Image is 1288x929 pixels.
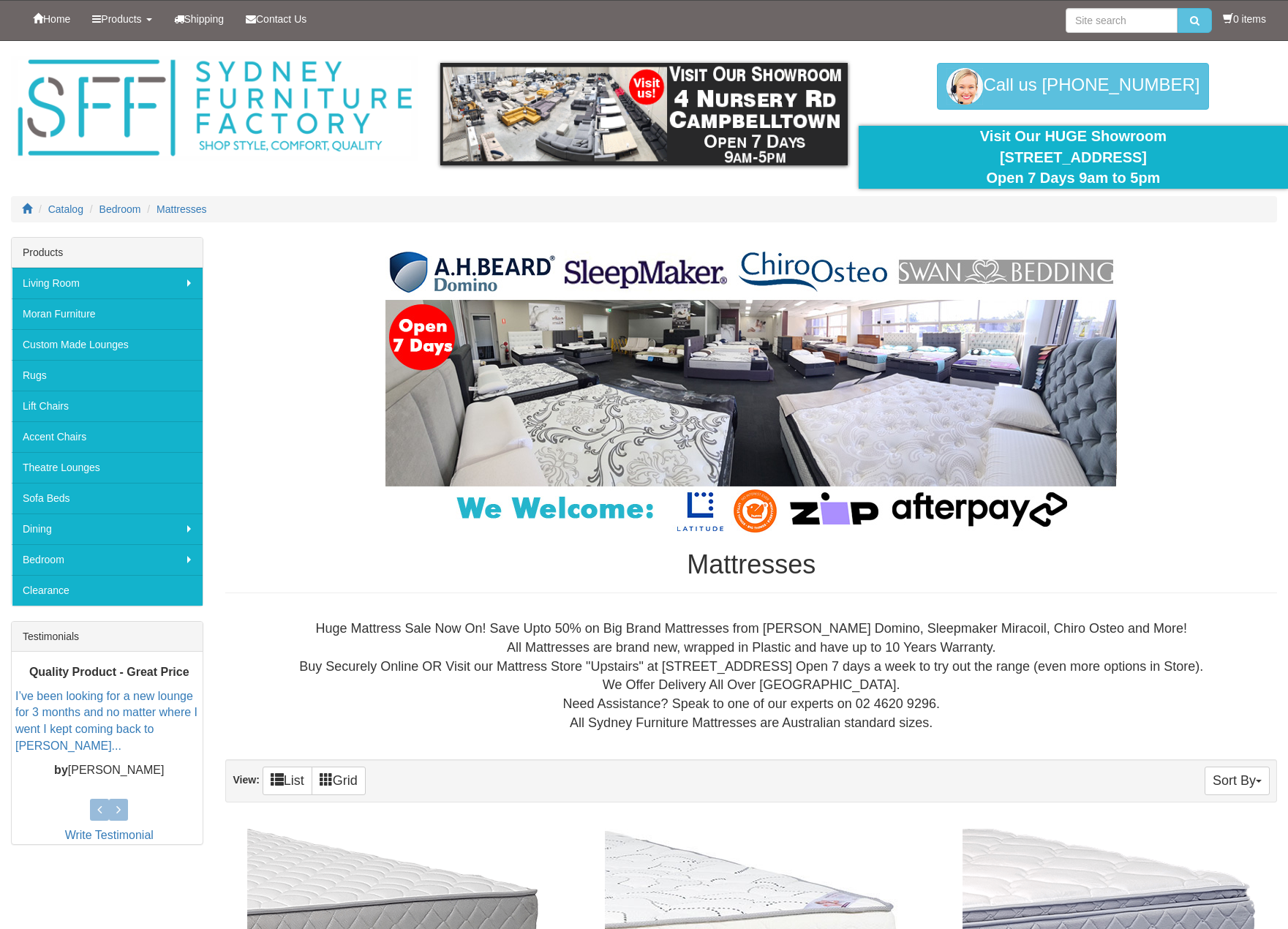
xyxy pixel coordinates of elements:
[157,203,206,215] a: Mattresses
[12,421,203,452] a: Accent Chairs
[312,767,366,795] a: Grid
[237,620,1265,732] div: Huge Mattress Sale Now On! Save Upto 50% on Big Brand Mattresses from [PERSON_NAME] Domino, Sleep...
[101,13,141,25] span: Products
[12,575,203,606] a: Clearance
[15,762,203,779] p: [PERSON_NAME]
[870,126,1277,189] div: Visit Our HUGE Showroom [STREET_ADDRESS] Open 7 Days 9am to 5pm
[12,360,203,391] a: Rugs
[12,544,203,575] a: Bedroom
[12,483,203,514] a: Sofa Beds
[12,329,203,360] a: Custom Made Lounges
[29,666,189,678] b: Quality Product - Great Price
[225,550,1277,579] h1: Mattresses
[263,767,312,795] a: List
[65,829,154,841] a: Write Testimonial
[233,774,259,786] strong: View:
[12,514,203,544] a: Dining
[43,13,70,25] span: Home
[81,1,162,37] a: Products
[22,1,81,37] a: Home
[15,690,197,753] a: I’ve been looking for a new lounge for 3 months and no matter where I went I kept coming back to ...
[184,13,225,25] span: Shipping
[11,56,418,161] img: Sydney Furniture Factory
[256,13,306,25] span: Contact Us
[385,244,1117,535] img: Mattresses
[235,1,317,37] a: Contact Us
[12,298,203,329] a: Moran Furniture
[440,63,848,165] img: showroom.gif
[48,203,83,215] a: Catalog
[12,622,203,652] div: Testimonials
[163,1,236,37] a: Shipping
[1223,12,1266,26] li: 0 items
[12,268,203,298] a: Living Room
[12,238,203,268] div: Products
[1205,767,1270,795] button: Sort By
[99,203,141,215] a: Bedroom
[12,452,203,483] a: Theatre Lounges
[54,764,68,776] b: by
[1066,8,1178,33] input: Site search
[12,391,203,421] a: Lift Chairs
